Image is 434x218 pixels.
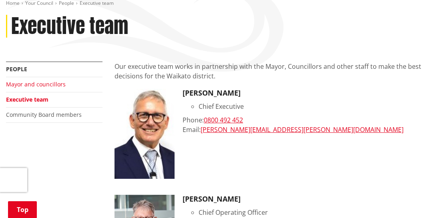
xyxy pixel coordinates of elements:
a: Community Board members [6,111,82,118]
a: Executive team [6,96,48,103]
a: Top [8,201,37,218]
h3: [PERSON_NAME] [183,195,428,204]
h3: [PERSON_NAME] [183,89,428,98]
div: Email: [183,125,428,134]
div: Phone: [183,115,428,125]
p: Our executive team works in partnership with the Mayor, Councillors and other staff to make the b... [115,62,428,81]
h1: Executive team [11,15,128,38]
iframe: Messenger Launcher [397,184,426,213]
a: People [6,65,27,73]
li: Chief Executive [199,102,428,111]
a: 0800 492 452 [204,116,243,124]
a: Mayor and councillors [6,80,66,88]
li: Chief Operating Officer [199,208,428,217]
img: CE Craig Hobbs [115,89,175,179]
a: [PERSON_NAME][EMAIL_ADDRESS][PERSON_NAME][DOMAIN_NAME] [201,125,404,134]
